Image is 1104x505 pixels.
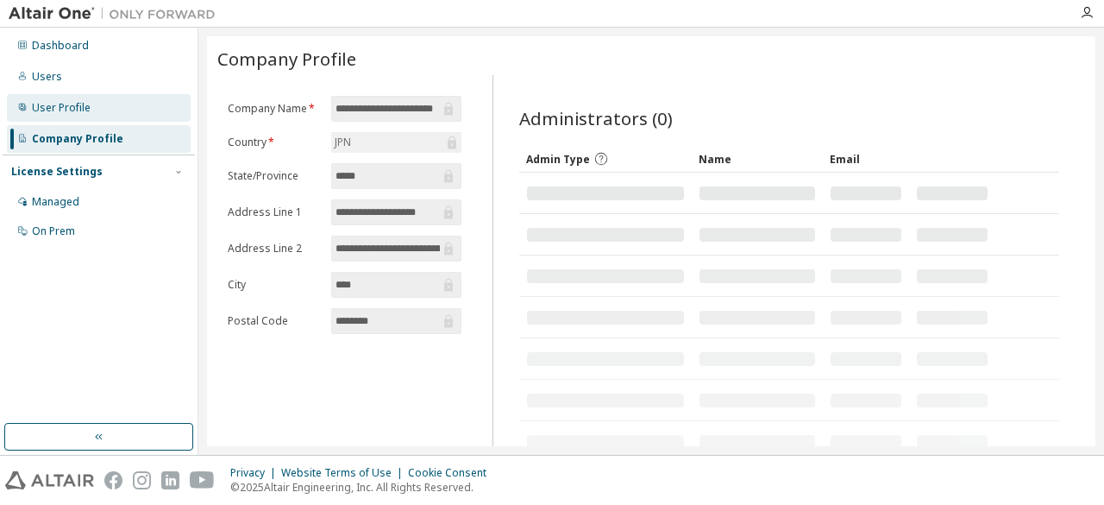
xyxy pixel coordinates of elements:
[5,471,94,489] img: altair_logo.svg
[228,205,321,219] label: Address Line 1
[281,466,408,480] div: Website Terms of Use
[408,466,497,480] div: Cookie Consent
[32,70,62,84] div: Users
[230,480,497,495] p: © 2025 Altair Engineering, Inc. All Rights Reserved.
[332,133,354,152] div: JPN
[230,466,281,480] div: Privacy
[161,471,179,489] img: linkedin.svg
[699,145,817,173] div: Name
[32,101,91,115] div: User Profile
[331,132,461,153] div: JPN
[32,39,89,53] div: Dashboard
[526,152,590,167] span: Admin Type
[217,47,356,71] span: Company Profile
[104,471,122,489] img: facebook.svg
[190,471,215,489] img: youtube.svg
[228,314,321,328] label: Postal Code
[830,145,902,173] div: Email
[11,165,103,179] div: License Settings
[228,102,321,116] label: Company Name
[32,224,75,238] div: On Prem
[228,242,321,256] label: Address Line 2
[32,195,79,209] div: Managed
[32,132,123,146] div: Company Profile
[133,471,151,489] img: instagram.svg
[228,169,321,183] label: State/Province
[519,106,673,130] span: Administrators (0)
[9,5,224,22] img: Altair One
[228,278,321,292] label: City
[228,136,321,149] label: Country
